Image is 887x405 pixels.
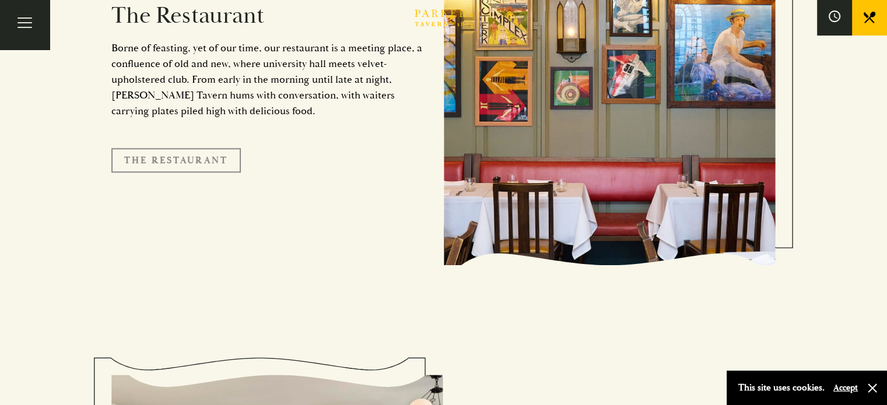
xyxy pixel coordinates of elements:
button: Close and accept [867,382,878,394]
h2: The Restaurant [111,2,426,30]
a: The Restaurant [111,148,241,172]
button: Accept [833,382,858,393]
p: Borne of feasting, yet of our time, our restaurant is a meeting place, a confluence of old and ne... [111,40,426,119]
p: This site uses cookies. [738,379,825,396]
